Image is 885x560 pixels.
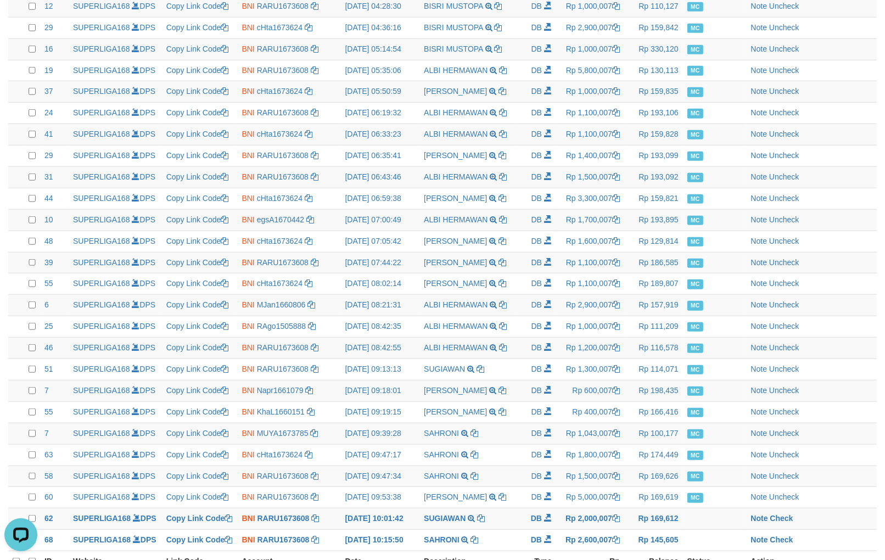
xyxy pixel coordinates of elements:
[166,194,229,203] a: Copy Link Code
[612,130,620,138] a: Copy Rp 1,100,007 to clipboard
[751,300,768,309] a: Note
[769,87,799,96] a: Uncheck
[73,237,130,245] a: SUPERLIGA168
[499,322,507,331] a: Copy ALBI HERMAWAN to clipboard
[687,109,703,118] span: Manually Checked by: aafKayli
[470,472,478,480] a: Copy SAHRONI to clipboard
[687,130,703,139] span: Manually Checked by: aafKayli
[612,343,620,352] a: Copy Rp 1,200,007 to clipboard
[769,429,799,438] a: Uncheck
[624,103,683,124] td: Rp 193,106
[166,386,229,395] a: Copy Link Code
[166,514,233,523] a: Copy Link Code
[751,492,768,501] a: Note
[311,258,318,267] a: Copy RARU1673608 to clipboard
[311,535,319,544] a: Copy RARU1673608 to clipboard
[311,44,318,53] a: Copy RARU1673608 to clipboard
[769,407,799,416] a: Uncheck
[166,407,229,416] a: Copy Link Code
[751,194,768,203] a: Note
[73,300,130,309] a: SUPERLIGA168
[424,23,483,32] a: BISRI MUSTOPA
[4,4,37,37] button: Open LiveChat chat widget
[73,23,130,32] a: SUPERLIGA168
[612,215,620,224] a: Copy Rp 1,700,007 to clipboard
[44,23,53,32] span: 29
[69,124,162,145] td: DPS
[751,2,768,10] a: Note
[73,535,131,544] a: SUPERLIGA168
[769,279,799,288] a: Uncheck
[556,17,624,38] td: Rp 2,900,007
[751,322,768,331] a: Note
[73,450,130,459] a: SUPERLIGA168
[44,87,53,96] span: 37
[257,237,303,245] a: cHta1673624
[769,108,799,117] a: Uncheck
[166,472,229,480] a: Copy Link Code
[69,145,162,167] td: DPS
[624,145,683,167] td: Rp 193,099
[73,492,130,501] a: SUPERLIGA168
[769,450,799,459] a: Uncheck
[44,151,53,160] span: 29
[612,279,620,288] a: Copy Rp 1,100,007 to clipboard
[166,44,229,53] a: Copy Link Code
[305,237,312,245] a: Copy cHta1673624 to clipboard
[311,151,318,160] a: Copy RARU1673608 to clipboard
[424,87,487,96] a: [PERSON_NAME]
[424,472,459,480] a: SAHRONI
[751,215,768,224] a: Note
[612,514,620,523] a: Copy Rp 2,000,007 to clipboard
[424,514,466,523] a: SUGIAWAN
[751,429,768,438] a: Note
[751,386,768,395] a: Note
[612,172,620,181] a: Copy Rp 1,500,007 to clipboard
[424,130,488,138] a: ALBI HERMAWAN
[73,407,130,416] a: SUPERLIGA168
[311,514,319,523] a: Copy RARU1673608 to clipboard
[257,300,306,309] a: MJan1660806
[499,172,507,181] a: Copy ALBI HERMAWAN to clipboard
[612,2,620,10] a: Copy Rp 1,000,007 to clipboard
[612,87,620,96] a: Copy Rp 1,000,007 to clipboard
[73,194,130,203] a: SUPERLIGA168
[424,215,488,224] a: ALBI HERMAWAN
[612,258,620,267] a: Copy Rp 1,100,007 to clipboard
[612,108,620,117] a: Copy Rp 1,100,007 to clipboard
[166,151,229,160] a: Copy Link Code
[257,279,303,288] a: cHta1673624
[311,108,318,117] a: Copy RARU1673608 to clipboard
[498,194,506,203] a: Copy INDRA WIJAYA to clipboard
[257,365,309,373] a: RARU1673608
[73,429,130,438] a: SUPERLIGA168
[612,450,620,459] a: Copy Rp 1,800,007 to clipboard
[769,322,799,331] a: Uncheck
[305,23,312,32] a: Copy cHta1673624 to clipboard
[424,44,483,53] a: BISRI MUSTOPA
[305,87,312,96] a: Copy cHta1673624 to clipboard
[769,492,799,501] a: Uncheck
[305,450,312,459] a: Copy cHta1673624 to clipboard
[306,215,314,224] a: Copy egsA1670442 to clipboard
[311,472,318,480] a: Copy RARU1673608 to clipboard
[257,130,303,138] a: cHta1673624
[751,130,768,138] a: Note
[769,237,799,245] a: Uncheck
[340,38,419,60] td: [DATE] 05:14:54
[69,17,162,38] td: DPS
[687,87,703,97] span: Manually Checked by: aafMelona
[424,66,488,75] a: ALBI HERMAWAN
[612,151,620,160] a: Copy Rp 1,400,007 to clipboard
[751,44,768,53] a: Note
[44,44,53,53] span: 16
[531,2,542,10] span: DB
[73,172,130,181] a: SUPERLIGA168
[624,38,683,60] td: Rp 330,120
[166,450,229,459] a: Copy Link Code
[470,450,478,459] a: Copy SAHRONI to clipboard
[424,237,487,245] a: [PERSON_NAME]
[305,194,312,203] a: Copy cHta1673624 to clipboard
[769,2,799,10] a: Uncheck
[769,130,799,138] a: Uncheck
